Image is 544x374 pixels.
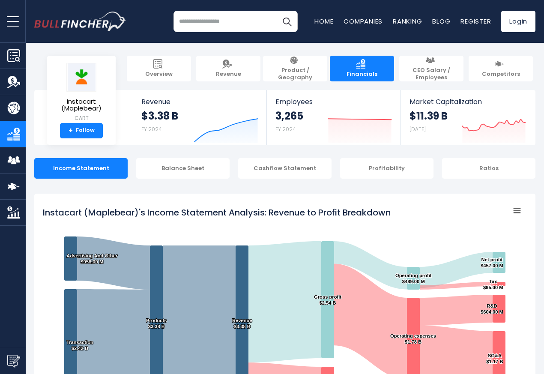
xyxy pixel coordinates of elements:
a: Market Capitalization $11.39 B [DATE] [401,90,535,145]
small: [DATE] [409,126,426,133]
strong: $11.39 B [409,109,448,123]
tspan: Instacart (Maplebear)'s Income Statement Analysis: Revenue to Profit Breakdown [43,206,391,218]
a: CEO Salary / Employees [399,56,463,81]
a: Revenue $3.38 B FY 2024 [133,90,267,145]
span: Product / Geography [267,67,323,81]
text: Transaction $2.42 B [66,340,93,351]
text: R&D $604.00 M [481,303,503,314]
text: Operating profit $489.00 M [395,273,432,284]
strong: 3,265 [275,109,303,123]
a: +Follow [60,123,103,138]
span: CEO Salary / Employees [404,67,459,81]
span: Revenue [141,98,258,106]
a: Employees 3,265 FY 2024 [267,90,400,145]
div: Cashflow Statement [238,158,332,179]
div: Balance Sheet [136,158,230,179]
span: Market Capitalization [409,98,526,106]
a: Financials [330,56,394,81]
span: Employees [275,98,392,106]
small: FY 2024 [275,126,296,133]
a: Instacart (Maplebear) CART [54,63,109,123]
a: Revenue [196,56,260,81]
strong: + [69,127,73,135]
div: Income Statement [34,158,128,179]
button: Search [276,11,298,32]
strong: $3.38 B [141,109,178,123]
a: Register [460,17,491,26]
span: Overview [145,71,173,78]
a: Competitors [469,56,533,81]
a: Ranking [393,17,422,26]
span: Instacart (Maplebear) [54,98,109,112]
a: Companies [344,17,383,26]
span: Competitors [482,71,520,78]
a: Go to homepage [34,12,126,31]
text: Revenue $3.38 B [232,318,252,329]
span: Revenue [216,71,241,78]
a: Login [501,11,535,32]
small: CART [54,114,109,122]
text: Advertising And Other $958.00 M [66,253,118,264]
text: Products $3.38 B [146,318,167,329]
small: FY 2024 [141,126,162,133]
div: Profitability [340,158,433,179]
text: Net profit $457.00 M [481,257,503,268]
text: Gross profit $2.54 B [314,294,341,305]
img: bullfincher logo [34,12,126,31]
span: Financials [347,71,377,78]
a: Overview [127,56,191,81]
text: SG&A $1.17 B [486,353,503,364]
text: Operating expenses $1.78 B [390,333,436,344]
a: Home [314,17,333,26]
a: Product / Geography [263,56,327,81]
text: Tax $95.00 M [483,279,503,290]
a: Blog [432,17,450,26]
div: Ratios [442,158,535,179]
